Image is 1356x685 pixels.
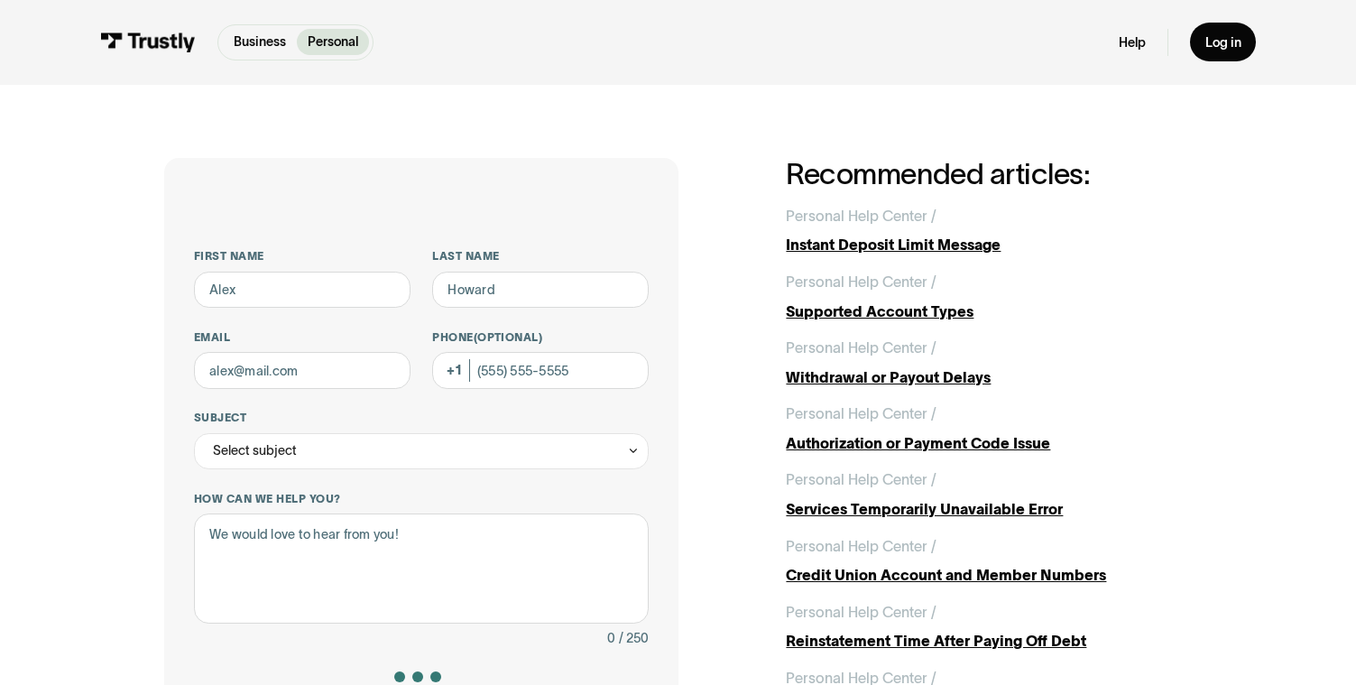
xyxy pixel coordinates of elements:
div: Withdrawal or Payout Delays [786,366,1191,388]
a: Personal Help Center /Supported Account Types [786,271,1191,322]
div: Services Temporarily Unavailable Error [786,498,1191,520]
label: First name [194,249,410,264]
input: alex@mail.com [194,352,410,389]
a: Personal Help Center /Instant Deposit Limit Message [786,205,1191,256]
a: Log in [1190,23,1256,61]
input: (555) 555-5555 [432,352,649,389]
a: Personal Help Center /Services Temporarily Unavailable Error [786,468,1191,520]
p: Business [234,32,286,51]
a: Business [222,29,296,55]
h2: Recommended articles: [786,158,1191,190]
input: Alex [194,272,410,309]
a: Personal Help Center /Reinstatement Time After Paying Off Debt [786,601,1191,653]
div: Personal Help Center / [786,468,936,490]
div: Credit Union Account and Member Numbers [786,564,1191,586]
div: Log in [1205,34,1241,51]
label: Email [194,330,410,345]
a: Personal Help Center /Credit Union Account and Member Numbers [786,535,1191,587]
label: How can we help you? [194,492,649,506]
div: Reinstatement Time After Paying Off Debt [786,630,1191,652]
a: Personal Help Center /Authorization or Payment Code Issue [786,403,1191,454]
div: Personal Help Center / [786,337,936,358]
div: Authorization or Payment Code Issue [786,432,1191,454]
div: Supported Account Types [786,301,1191,322]
span: (Optional) [474,331,543,343]
div: Personal Help Center / [786,271,936,292]
div: Personal Help Center / [786,535,936,557]
div: / 250 [619,627,649,649]
label: Subject [194,411,649,425]
div: Personal Help Center / [786,403,936,424]
a: Personal Help Center /Withdrawal or Payout Delays [786,337,1191,388]
label: Phone [432,330,649,345]
label: Last name [432,249,649,264]
div: Select subject [213,440,297,461]
div: 0 [607,627,615,649]
div: Instant Deposit Limit Message [786,234,1191,255]
a: Help [1119,34,1146,51]
div: Personal Help Center / [786,205,936,227]
p: Personal [308,32,358,51]
a: Personal [297,29,369,55]
img: Trustly Logo [100,32,196,52]
input: Howard [432,272,649,309]
div: Personal Help Center / [786,601,936,623]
